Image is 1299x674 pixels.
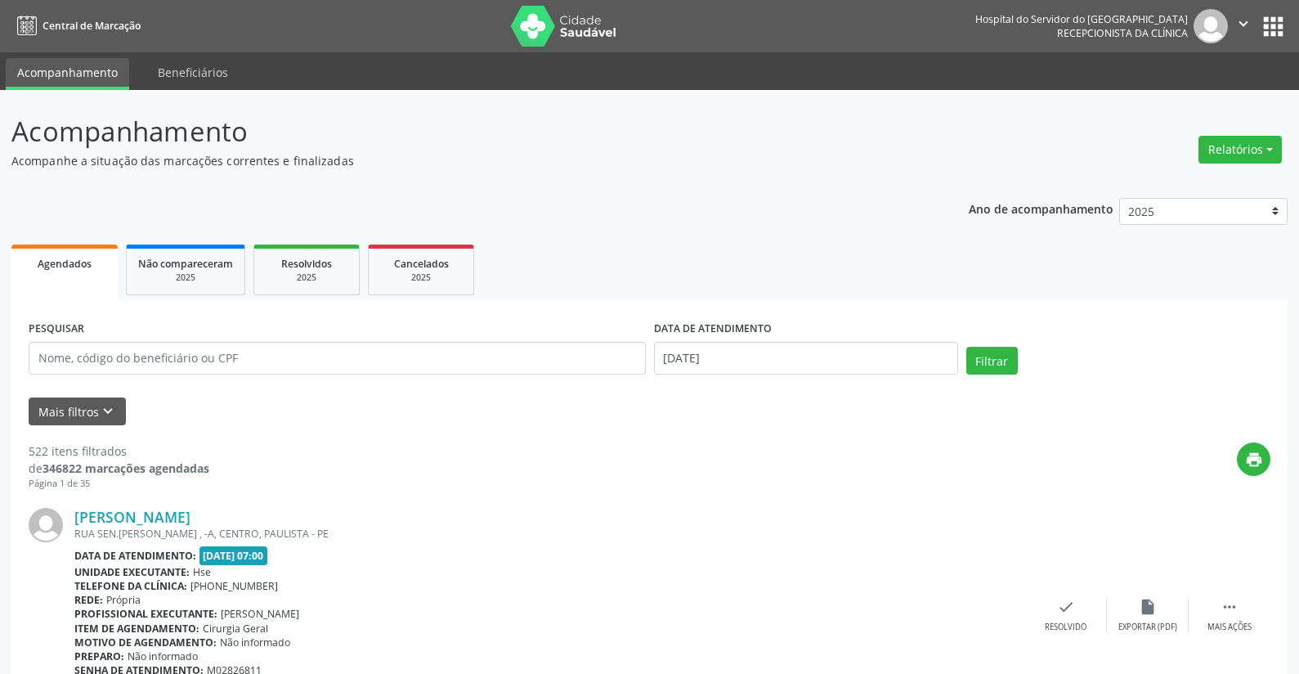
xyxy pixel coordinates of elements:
[74,593,103,607] b: Rede:
[138,257,233,271] span: Não compareceram
[969,198,1113,218] p: Ano de acompanhamento
[1194,9,1228,43] img: img
[1207,622,1252,633] div: Mais ações
[266,272,347,284] div: 2025
[1198,136,1282,164] button: Relatórios
[199,546,268,565] span: [DATE] 07:00
[203,622,268,636] span: Cirurgia Geral
[966,347,1018,375] button: Filtrar
[1245,451,1263,469] i: print
[11,152,905,169] p: Acompanhe a situação das marcações correntes e finalizadas
[654,342,958,375] input: Selecione um intervalo
[43,19,141,33] span: Central de Marcação
[74,527,1025,541] div: RUA SEN.[PERSON_NAME] , -A, CENTRO, PAULISTA - PE
[380,272,462,284] div: 2025
[1045,622,1086,633] div: Resolvido
[29,460,209,477] div: de
[74,565,190,579] b: Unidade executante:
[975,12,1188,26] div: Hospital do Servidor do [GEOGRAPHIC_DATA]
[74,549,196,563] b: Data de atendimento:
[1234,15,1252,33] i: 
[99,402,117,420] i: keyboard_arrow_down
[43,461,209,476] strong: 346822 marcações agendadas
[74,636,217,649] b: Motivo de agendamento:
[74,607,217,621] b: Profissional executante:
[1057,26,1188,40] span: Recepcionista da clínica
[221,607,299,621] span: [PERSON_NAME]
[29,443,209,460] div: 522 itens filtrados
[29,508,63,542] img: img
[1057,598,1075,616] i: check
[1228,9,1259,43] button: 
[74,622,199,636] b: Item de agendamento:
[1139,598,1157,616] i: insert_drive_file
[1237,443,1270,476] button: print
[29,398,126,426] button: Mais filtroskeyboard_arrow_down
[654,317,772,342] label: DATA DE ATENDIMENTO
[29,342,646,375] input: Nome, código do beneficiário ou CPF
[74,579,187,593] b: Telefone da clínica:
[146,58,240,87] a: Beneficiários
[29,317,84,342] label: PESQUISAR
[193,565,211,579] span: Hse
[1259,12,1288,41] button: apps
[1221,598,1239,616] i: 
[281,257,332,271] span: Resolvidos
[1118,622,1177,633] div: Exportar (PDF)
[74,508,190,526] a: [PERSON_NAME]
[220,636,290,649] span: Não informado
[106,593,141,607] span: Própria
[138,272,233,284] div: 2025
[190,579,278,593] span: [PHONE_NUMBER]
[11,12,141,39] a: Central de Marcação
[11,111,905,152] p: Acompanhamento
[6,58,129,90] a: Acompanhamento
[128,649,198,663] span: Não informado
[38,257,92,271] span: Agendados
[394,257,449,271] span: Cancelados
[29,477,209,491] div: Página 1 de 35
[74,649,124,663] b: Preparo:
